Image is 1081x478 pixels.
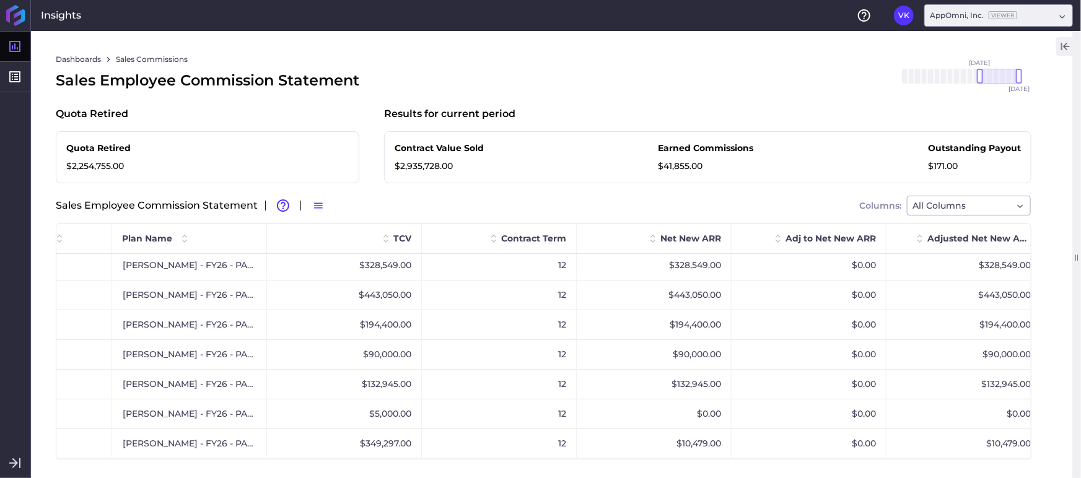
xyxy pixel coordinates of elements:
[928,160,1021,173] p: $171.00
[854,6,874,25] button: Help
[422,310,577,339] div: 12
[1009,86,1030,92] span: [DATE]
[422,340,577,369] div: 12
[501,233,566,244] span: Contract Term
[112,429,267,458] div: [PERSON_NAME] - FY26 - PAP - Tech Partner Teamed
[886,280,1041,310] div: $443,050.00
[267,251,422,280] div: $328,549.00
[732,340,886,369] div: $0.00
[422,251,577,280] div: 12
[924,4,1073,27] div: Dropdown select
[969,60,991,66] span: [DATE]
[384,106,515,121] p: Results for current period
[112,310,267,339] div: [PERSON_NAME] - FY26 - PAP - Tech Partner Teamed
[894,6,914,25] button: User Menu
[422,280,577,310] div: 12
[732,310,886,339] div: $0.00
[56,106,128,121] p: Quota Retired
[422,429,577,458] div: 12
[56,54,101,65] a: Dashboards
[56,196,1031,215] div: Sales Employee Commission Statement
[577,399,732,428] div: $0.00
[112,340,267,369] div: [PERSON_NAME] - FY26 - PAP - Tech Partner Sourced
[886,429,1041,458] div: $10,479.00
[66,160,147,173] p: $2,254,755.00
[267,340,422,369] div: $90,000.00
[267,399,422,428] div: $5,000.00
[395,160,484,173] p: $2,935,728.00
[859,201,901,210] span: Columns:
[122,233,172,244] span: Plan Name
[577,340,732,369] div: $90,000.00
[732,429,886,458] div: $0.00
[927,233,1031,244] span: Adjusted Net New ARR
[267,280,422,310] div: $443,050.00
[422,399,577,428] div: 12
[786,233,876,244] span: Adj to Net New ARR
[267,429,422,458] div: $349,297.00
[907,196,1031,215] div: Dropdown select
[577,310,732,339] div: $194,400.00
[989,11,1017,19] ins: Viewer
[659,160,754,173] p: $41,855.00
[577,429,732,458] div: $10,479.00
[267,370,422,399] div: $132,945.00
[886,310,1041,339] div: $194,400.00
[112,280,267,310] div: [PERSON_NAME] - FY26 - PAP - Tech Partner Teamed
[732,370,886,399] div: $0.00
[112,370,267,399] div: [PERSON_NAME] - FY26 - PAP - Tech Partner Teamed
[393,233,411,244] span: TCV
[395,142,484,155] p: Contract Value Sold
[577,280,732,310] div: $443,050.00
[886,340,1041,369] div: $90,000.00
[422,370,577,399] div: 12
[112,399,267,428] div: [PERSON_NAME] - FY26 - PAP - Tech Partner Sourced
[116,54,188,65] a: Sales Commissions
[577,251,732,280] div: $328,549.00
[886,399,1041,428] div: $0.00
[886,251,1041,280] div: $328,549.00
[732,251,886,280] div: $0.00
[928,142,1021,155] p: Outstanding Payout
[660,233,721,244] span: Net New ARR
[577,370,732,399] div: $132,945.00
[56,69,359,92] div: Sales Employee Commission Statement
[66,142,147,155] p: Quota Retired
[886,370,1041,399] div: $132,945.00
[659,142,754,155] p: Earned Commissions
[930,10,1017,21] div: AppOmni, Inc.
[732,280,886,310] div: $0.00
[913,198,966,213] span: All Columns
[267,310,422,339] div: $194,400.00
[732,399,886,428] div: $0.00
[112,251,267,280] div: [PERSON_NAME] - FY26 - PAP - Tech Partner Teamed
